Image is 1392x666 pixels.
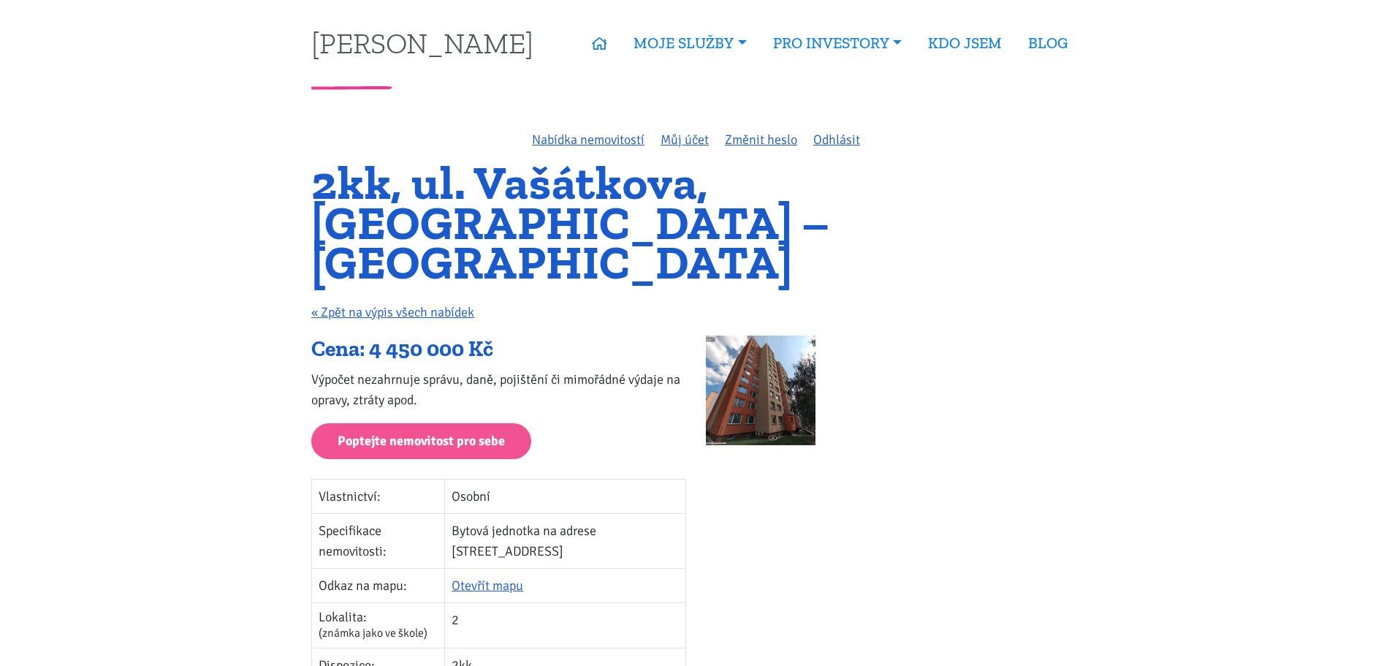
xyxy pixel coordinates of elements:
p: Výpočet nezahrnuje správu, daně, pojištění či mimořádné výdaje na opravy, ztráty apod. [311,369,686,410]
a: [PERSON_NAME] [311,29,533,57]
td: 2 [445,602,686,648]
a: Poptejte nemovitost pro sebe [311,423,531,459]
a: Otevřít mapu [452,578,523,594]
a: BLOG [1015,26,1081,60]
h1: 2kk, ul. Vašátkova, [GEOGRAPHIC_DATA] – [GEOGRAPHIC_DATA] [311,163,1081,283]
a: MOJE SLUŽBY [620,26,759,60]
td: Odkaz na mapu: [312,568,445,602]
a: Můj účet [661,132,709,148]
a: Změnit heslo [725,132,797,148]
td: Osobní [445,479,686,513]
a: Odhlásit [813,132,860,148]
a: PRO INVESTORY [760,26,915,60]
td: Specifikace nemovitosti: [312,513,445,568]
a: Nabídka nemovitostí [532,132,644,148]
a: « Zpět na výpis všech nabídek [311,304,474,320]
span: (známka jako ve škole) [319,626,427,640]
td: Lokalita: [312,602,445,648]
div: Cena: 4 450 000 Kč [311,336,686,363]
td: Vlastnictví: [312,479,445,513]
a: KDO JSEM [915,26,1015,60]
td: Bytová jednotka na adrese [STREET_ADDRESS] [445,513,686,568]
